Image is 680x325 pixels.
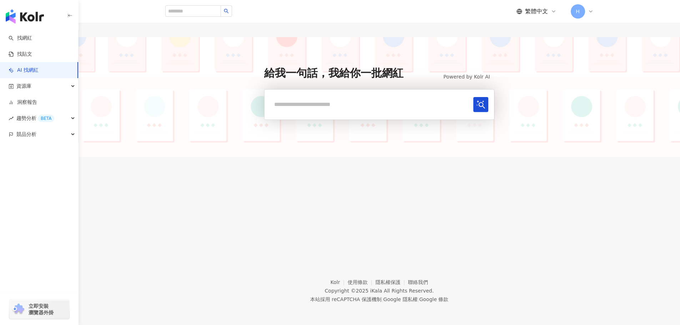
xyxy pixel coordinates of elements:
[224,9,229,14] span: search
[525,7,548,15] span: 繁體中文
[9,35,32,42] a: search找網紅
[38,115,54,122] div: BETA
[325,288,434,294] div: Copyright © 2025 All Rights Reserved.
[29,303,54,316] span: 立即安裝 瀏覽器外掛
[6,9,44,24] img: logo
[9,300,69,319] a: chrome extension立即安裝 瀏覽器外掛
[439,73,494,81] p: Powered by Kolr AI
[383,296,418,302] a: Google 隱私權
[9,99,37,106] a: 洞察報告
[331,279,348,285] a: Kolr
[382,296,383,302] span: |
[264,66,403,81] p: 給我一句話，我給你一批網紅
[310,295,448,304] span: 本站採用 reCAPTCHA 保護機制
[370,288,382,294] a: iKala
[576,7,580,15] span: H
[376,279,408,285] a: 隱私權保護
[418,296,419,302] span: |
[16,110,54,126] span: 趨勢分析
[16,126,36,142] span: 競品分析
[408,279,428,285] a: 聯絡我們
[9,67,39,74] a: AI 找網紅
[16,78,31,94] span: 資源庫
[473,97,488,112] button: Search Button
[11,304,25,315] img: chrome extension
[9,51,32,58] a: 找貼文
[9,116,14,121] span: rise
[419,296,448,302] a: Google 條款
[348,279,376,285] a: 使用條款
